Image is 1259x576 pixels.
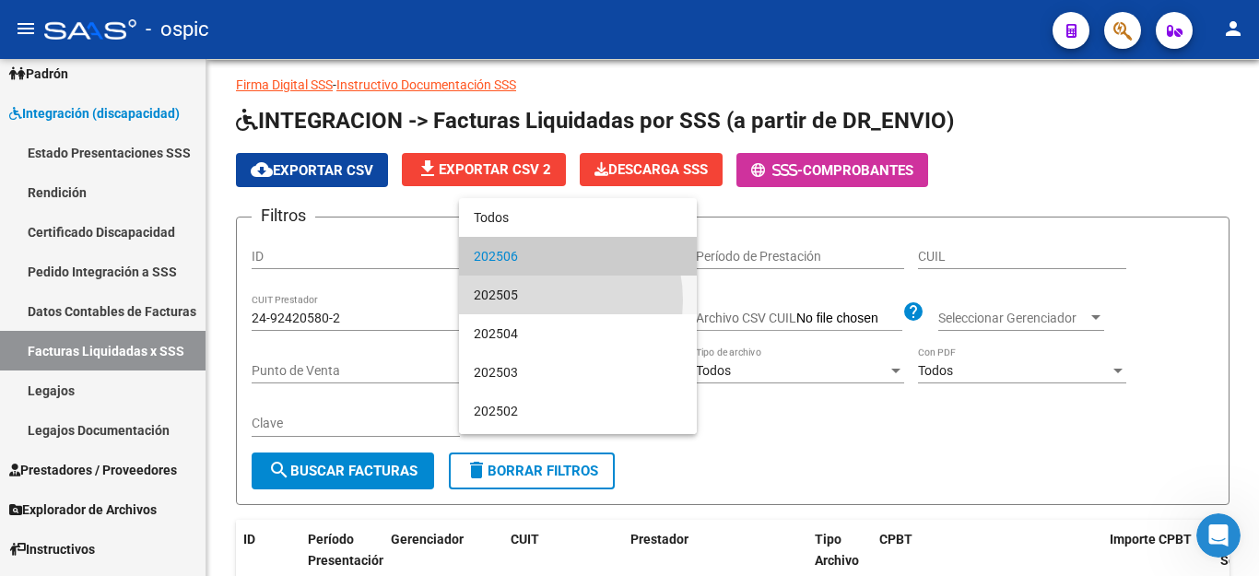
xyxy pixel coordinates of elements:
[474,276,682,314] span: 202505
[474,430,682,469] span: 202501
[474,198,682,237] span: Todos
[474,314,682,353] span: 202504
[1196,513,1241,558] iframe: Intercom live chat
[474,237,682,276] span: 202506
[474,353,682,392] span: 202503
[474,392,682,430] span: 202502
